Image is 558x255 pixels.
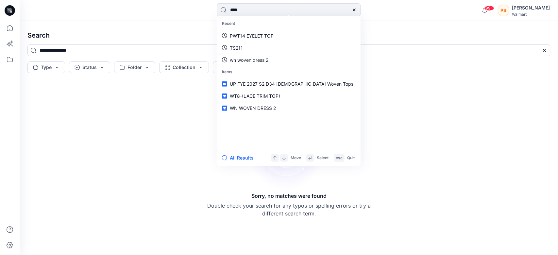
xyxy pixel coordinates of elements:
[218,54,359,66] a: wn woven dress 2
[251,192,327,200] h5: Sorry, no matches were found
[347,154,355,161] p: Quit
[218,90,359,102] a: WT8-(LACE TRIM TOP)
[69,61,110,73] button: Status
[230,56,268,63] p: wn woven dress 2
[207,202,371,217] p: Double check your search for any typos or spelling errors or try a different search term.
[336,154,343,161] p: esc
[22,26,555,44] h4: Search
[230,81,353,87] span: UP FYE 2027 S2 D34 [DEMOGRAPHIC_DATA] Woven Tops
[114,61,155,73] button: Folder
[317,154,329,161] p: Select
[222,154,258,162] button: All Results
[159,61,209,73] button: Collection
[218,29,359,42] a: PWT14 EYELET TOP
[230,105,276,111] span: WN WOVEN DRESS 2
[291,154,301,161] p: Move
[230,32,274,39] p: PWT14 EYELET TOP
[27,61,65,73] button: Type
[218,66,359,78] p: Items
[218,18,359,30] p: Recent
[218,42,359,54] a: TS211
[512,4,550,12] div: [PERSON_NAME]
[230,44,243,51] p: TS211
[512,12,550,17] div: Walmart
[498,5,509,16] div: PS
[230,93,280,99] span: WT8-(LACE TRIM TOP)
[484,6,494,11] span: 99+
[218,102,359,114] a: WN WOVEN DRESS 2
[218,78,359,90] a: UP FYE 2027 S2 D34 [DEMOGRAPHIC_DATA] Woven Tops
[213,61,258,73] button: More filters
